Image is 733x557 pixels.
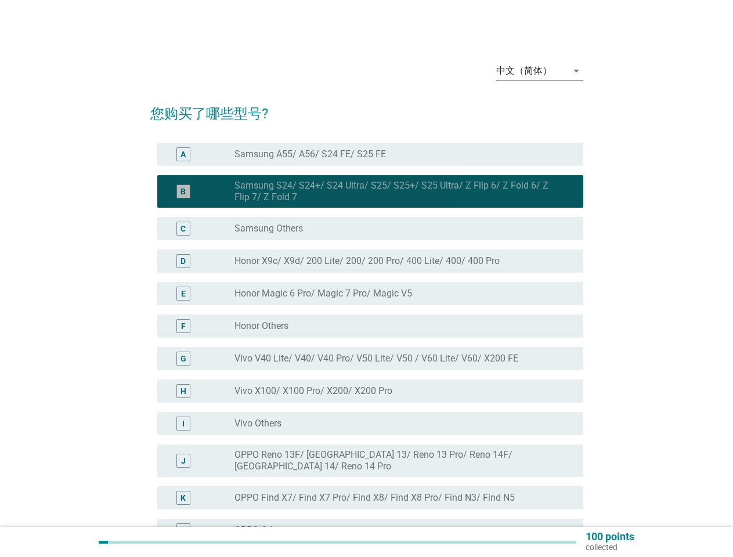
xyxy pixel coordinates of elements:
[234,492,515,504] label: OPPO Find X7/ Find X7 Pro/ Find X8/ Find X8 Pro/ Find N3/ Find N5
[181,525,186,537] div: L
[180,492,186,504] div: K
[234,418,281,429] label: Vivo Others
[180,255,186,267] div: D
[234,255,500,267] label: Honor X9c/ X9d/ 200 Lite/ 200/ 200 Pro/ 400 Lite/ 400/ 400 Pro
[234,149,386,160] label: Samsung A55/ A56/ S24 FE/ S25 FE
[234,385,392,397] label: Vivo X100/ X100 Pro/ X200/ X200 Pro
[182,418,185,430] div: I
[180,149,186,161] div: A
[150,92,583,124] h2: 您购买了哪些型号?
[234,449,565,472] label: OPPO Reno 13F/ [GEOGRAPHIC_DATA] 13/ Reno 13 Pro/ Reno 14F/ [GEOGRAPHIC_DATA] 14/ Reno 14 Pro
[180,385,186,397] div: H
[180,223,186,235] div: C
[181,288,186,300] div: E
[569,64,583,78] i: arrow_drop_down
[234,525,288,536] label: OPPO Others
[496,66,552,76] div: 中文（简体）
[234,223,303,234] label: Samsung Others
[234,353,518,364] label: Vivo V40 Lite/ V40/ V40 Pro/ V50 Lite/ V50 / V60 Lite/ V60/ X200 FE
[234,180,565,203] label: Samsung S24/ S24+/ S24 Ultra/ S25/ S25+/ S25 Ultra/ Z Flip 6/ Z Fold 6/ Z Flip 7/ Z Fold 7
[586,542,634,552] p: collected
[181,455,186,467] div: J
[181,320,186,332] div: F
[234,320,288,332] label: Honor Others
[234,288,412,299] label: Honor Magic 6 Pro/ Magic 7 Pro/ Magic V5
[180,353,186,365] div: G
[586,531,634,542] p: 100 points
[180,186,186,198] div: B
